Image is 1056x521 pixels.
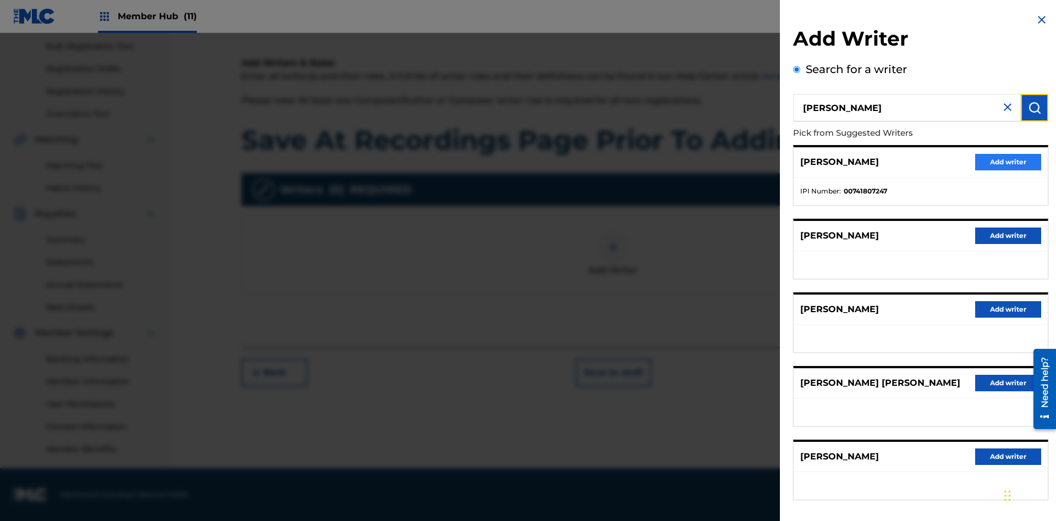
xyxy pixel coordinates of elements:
[1025,345,1056,435] iframe: Resource Center
[975,154,1041,170] button: Add writer
[975,448,1041,465] button: Add writer
[800,450,879,463] p: [PERSON_NAME]
[1001,468,1056,521] iframe: Chat Widget
[975,301,1041,318] button: Add writer
[118,10,197,23] span: Member Hub
[184,11,197,21] span: (11)
[793,121,986,145] p: Pick from Suggested Writers
[975,228,1041,244] button: Add writer
[975,375,1041,391] button: Add writer
[844,186,887,196] strong: 00741807247
[800,186,841,196] span: IPI Number :
[1004,479,1011,512] div: Drag
[1001,101,1014,114] img: close
[98,10,111,23] img: Top Rightsholders
[800,376,960,390] p: [PERSON_NAME] [PERSON_NAME]
[793,94,1021,121] input: Search writer's name or IPI Number
[800,303,879,316] p: [PERSON_NAME]
[806,63,907,76] label: Search for a writer
[1028,101,1041,114] img: Search Works
[800,156,879,169] p: [PERSON_NAME]
[793,26,1048,54] h2: Add Writer
[13,8,56,24] img: MLC Logo
[800,229,879,242] p: [PERSON_NAME]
